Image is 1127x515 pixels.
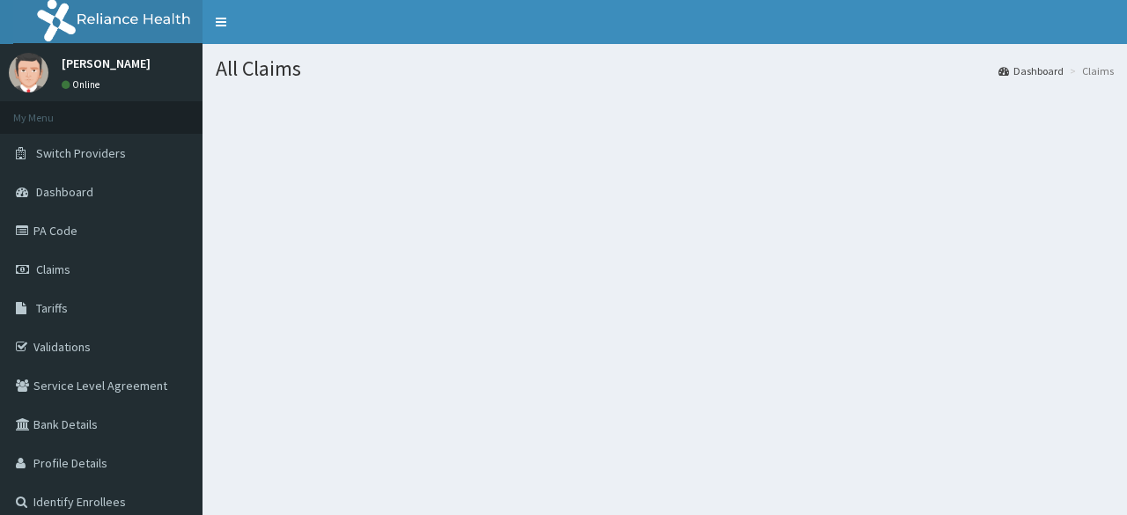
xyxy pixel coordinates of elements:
[36,184,93,200] span: Dashboard
[36,145,126,161] span: Switch Providers
[998,63,1064,78] a: Dashboard
[62,78,104,91] a: Online
[36,261,70,277] span: Claims
[216,57,1114,80] h1: All Claims
[9,53,48,92] img: User Image
[1065,63,1114,78] li: Claims
[62,57,151,70] p: [PERSON_NAME]
[36,300,68,316] span: Tariffs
